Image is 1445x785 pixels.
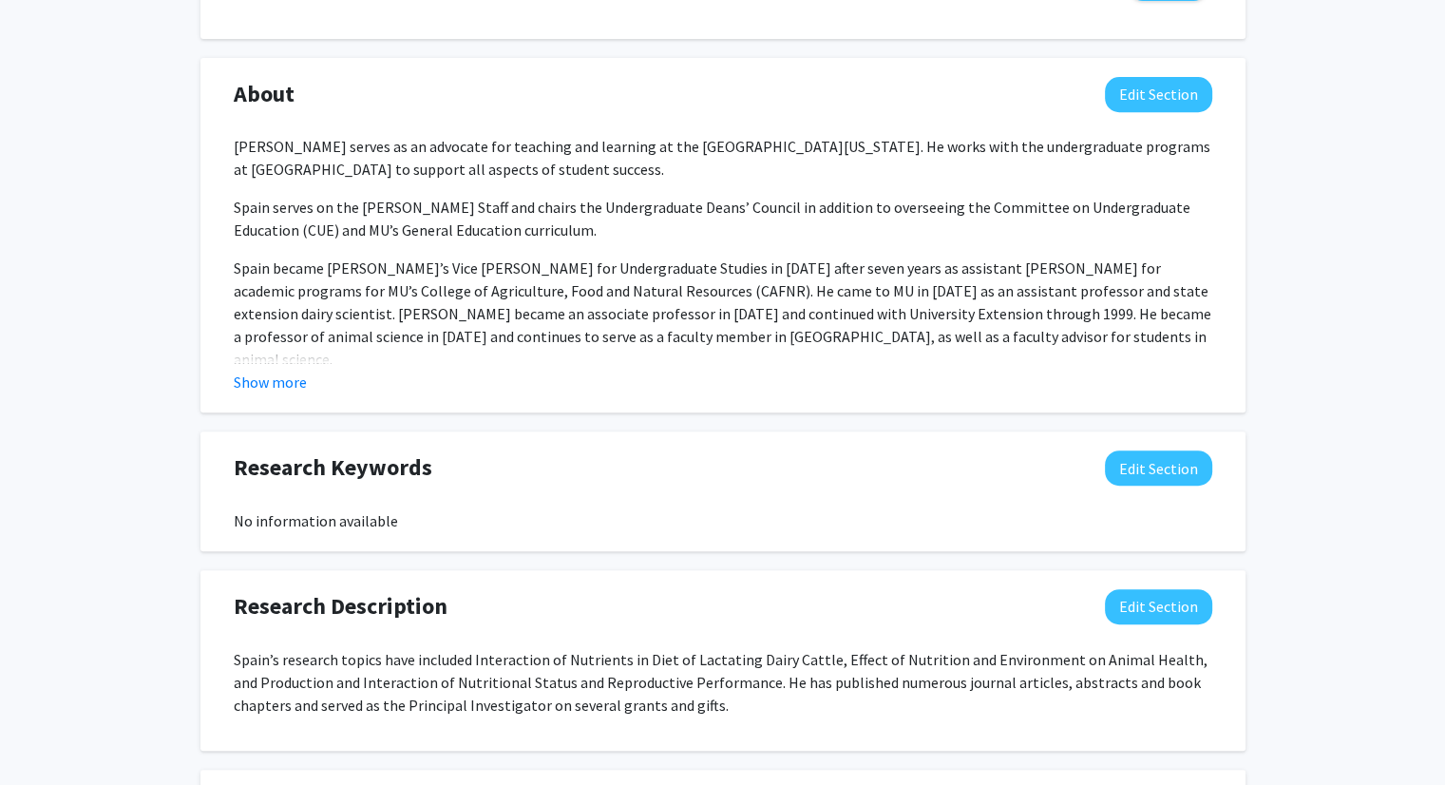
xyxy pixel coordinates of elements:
span: About [234,77,295,111]
span: Research Keywords [234,450,432,485]
iframe: Chat [14,699,81,771]
p: Spain became [PERSON_NAME]’s Vice [PERSON_NAME] for Undergraduate Studies in [DATE] after seven y... [234,257,1212,371]
button: Edit About [1105,77,1212,112]
p: Spain’s research topics have included Interaction of Nutrients in Diet of Lactating Dairy Cattle,... [234,648,1212,717]
span: Research Description [234,589,447,623]
p: [PERSON_NAME] serves as an advocate for teaching and learning at the [GEOGRAPHIC_DATA][US_STATE].... [234,135,1212,181]
button: Show more [234,371,307,393]
button: Edit Research Keywords [1105,450,1212,486]
div: No information available [234,509,1212,532]
p: Spain serves on the [PERSON_NAME] Staff and chairs the Undergraduate Deans’ Council in addition t... [234,196,1212,241]
button: Edit Research Description [1105,589,1212,624]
